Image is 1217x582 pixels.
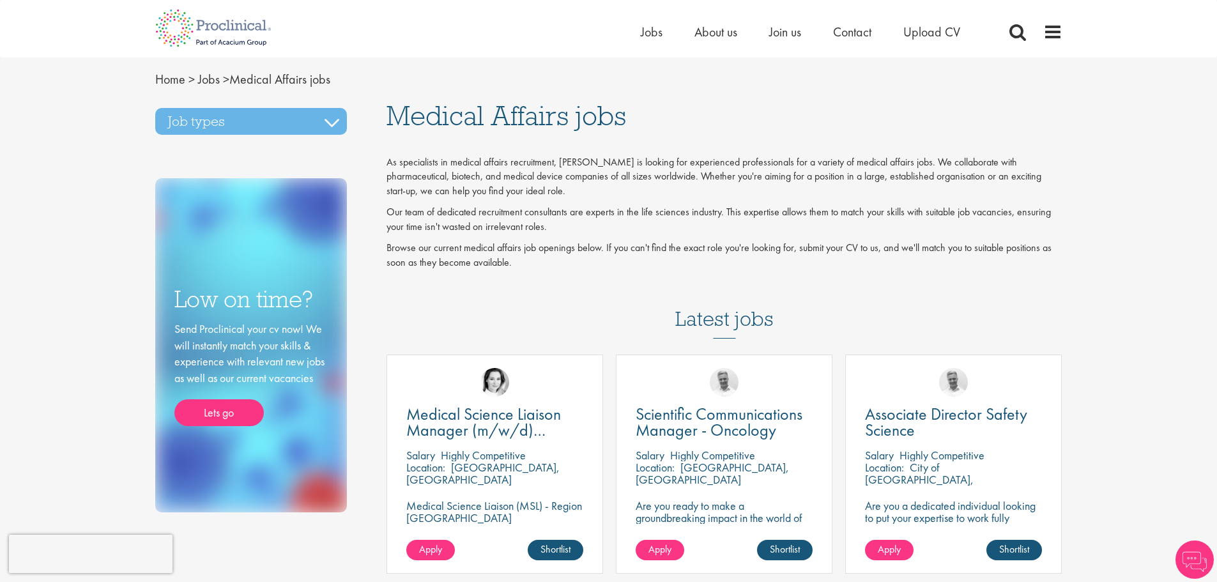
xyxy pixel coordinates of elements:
a: Scientific Communications Manager - Oncology [636,406,813,438]
a: breadcrumb link to Jobs [198,71,220,88]
h3: Job types [155,108,347,135]
a: Contact [833,24,871,40]
p: Highly Competitive [899,448,984,463]
img: Chatbot [1175,540,1214,579]
a: Join us [769,24,801,40]
a: Upload CV [903,24,960,40]
span: Location: [636,460,675,475]
a: Lets go [174,399,264,426]
p: Highly Competitive [441,448,526,463]
p: [GEOGRAPHIC_DATA], [GEOGRAPHIC_DATA] [636,460,789,487]
span: Medical Affairs jobs [155,71,330,88]
p: [GEOGRAPHIC_DATA], [GEOGRAPHIC_DATA] [406,460,560,487]
a: Shortlist [528,540,583,560]
a: About us [694,24,737,40]
a: Shortlist [986,540,1042,560]
span: Associate Director Safety Science [865,403,1027,441]
span: Medical Science Liaison Manager (m/w/d) Nephrologie [406,403,561,457]
iframe: reCAPTCHA [9,535,172,573]
a: Jobs [641,24,662,40]
span: Salary [406,448,435,463]
span: Apply [419,542,442,556]
p: Medical Science Liaison (MSL) - Region [GEOGRAPHIC_DATA] [406,500,583,524]
p: City of [GEOGRAPHIC_DATA], [GEOGRAPHIC_DATA] [865,460,974,499]
span: Salary [636,448,664,463]
h3: Low on time? [174,287,328,312]
span: Apply [878,542,901,556]
a: breadcrumb link to Home [155,71,185,88]
span: > [223,71,229,88]
div: Send Proclinical your cv now! We will instantly match your skills & experience with relevant new ... [174,321,328,426]
h3: Latest jobs [675,276,774,339]
span: > [188,71,195,88]
a: Shortlist [757,540,813,560]
p: Browse our current medical affairs job openings below. If you can't find the exact role you're lo... [387,241,1062,270]
img: Joshua Bye [939,368,968,397]
span: Location: [865,460,904,475]
span: Salary [865,448,894,463]
img: Joshua Bye [710,368,739,397]
a: Apply [865,540,914,560]
a: Apply [636,540,684,560]
p: As specialists in medical affairs recruitment, [PERSON_NAME] is looking for experienced professio... [387,155,1062,199]
p: Are you ready to make a groundbreaking impact in the world of biotechnology? Join a growing compa... [636,500,813,560]
p: Our team of dedicated recruitment consultants are experts in the life sciences industry. This exp... [387,205,1062,234]
p: Highly Competitive [670,448,755,463]
a: Medical Science Liaison Manager (m/w/d) Nephrologie [406,406,583,438]
span: Apply [648,542,671,556]
span: Medical Affairs jobs [387,98,626,133]
span: Scientific Communications Manager - Oncology [636,403,802,441]
img: Greta Prestel [480,368,509,397]
a: Associate Director Safety Science [865,406,1042,438]
span: Location: [406,460,445,475]
p: Are you a dedicated individual looking to put your expertise to work fully flexibly in a remote p... [865,500,1042,560]
a: Apply [406,540,455,560]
